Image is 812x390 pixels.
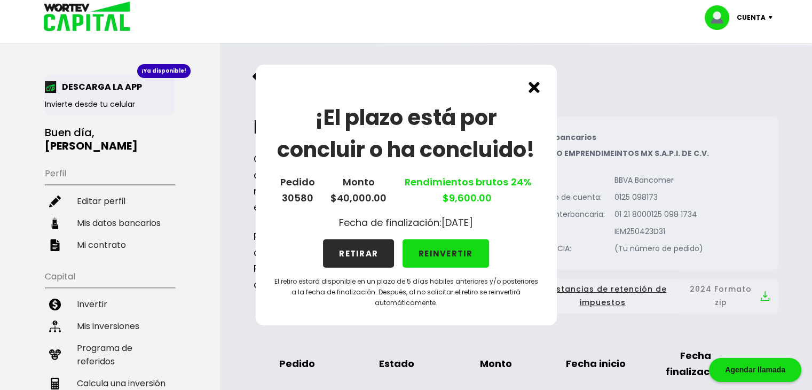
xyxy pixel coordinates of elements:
[709,358,801,382] div: Agendar llamada
[402,175,532,205] a: Rendimientos brutos $9,600.00
[339,215,473,231] p: Fecha de finalización: [DATE]
[705,5,737,30] img: profile-image
[273,276,540,308] p: El retiro estará disponible en un plazo de 5 días hábiles anteriores y/o posteriores a la fecha d...
[529,82,540,93] img: cross.ed5528e3.svg
[508,175,532,189] span: 24%
[330,174,387,206] p: Monto $40,000.00
[403,239,489,268] button: REINVERTIR
[737,10,766,26] p: Cuenta
[766,16,780,19] img: icon-down
[280,174,315,206] p: Pedido 30580
[273,102,540,166] h1: ¡El plazo está por concluir o ha concluido!
[323,239,394,268] button: RETIRAR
